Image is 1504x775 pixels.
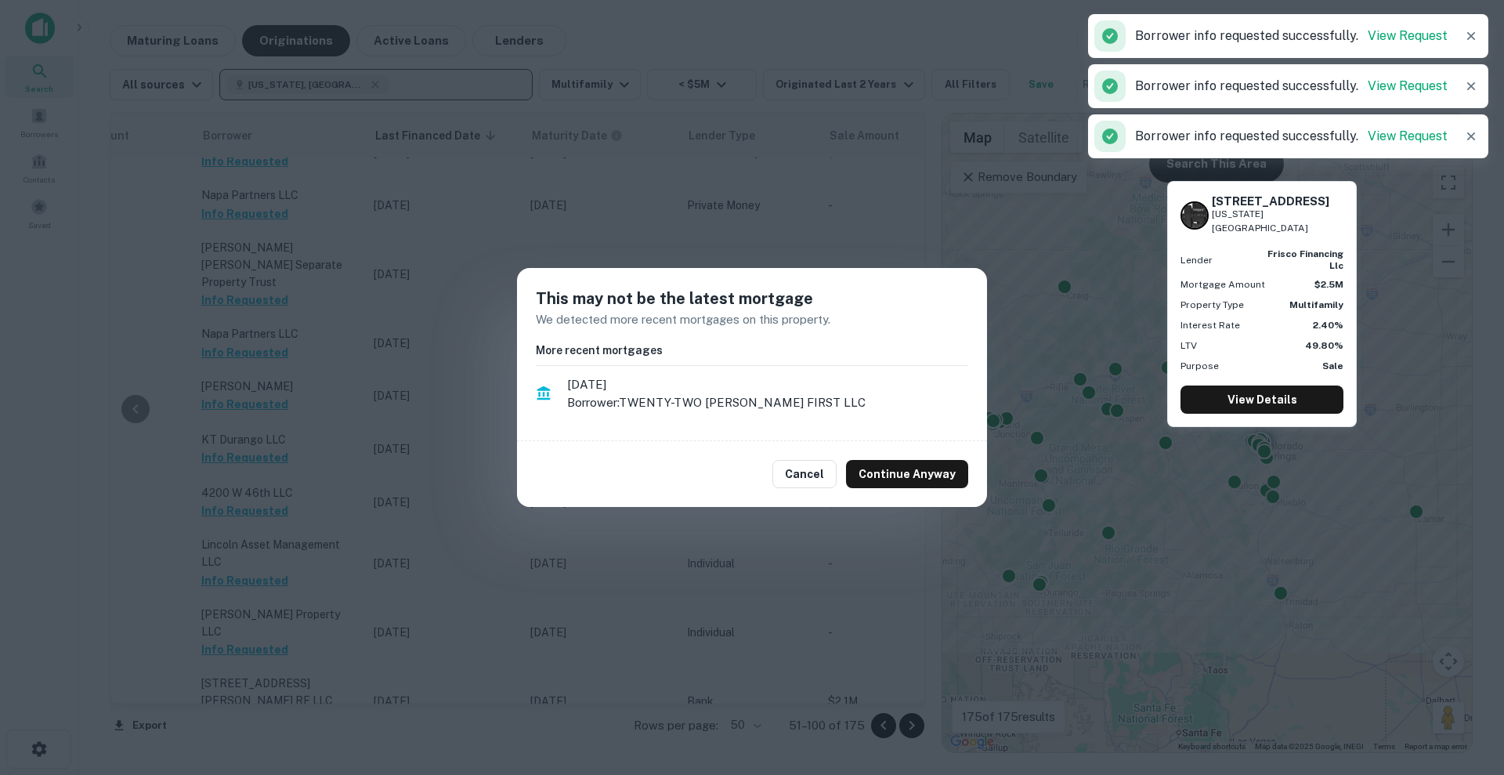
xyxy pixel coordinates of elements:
[1180,298,1244,312] p: Property Type
[1368,78,1448,93] a: View Request
[1267,248,1343,270] strong: frisco financing llc
[567,393,968,412] p: Borrower: TWENTY-TWO [PERSON_NAME] FIRST LLC
[1368,28,1448,43] a: View Request
[1313,320,1343,331] strong: 2.40%
[567,375,968,394] span: [DATE]
[1180,277,1265,292] p: Mortgage Amount
[772,460,837,488] button: Cancel
[1368,129,1448,143] a: View Request
[1180,359,1219,373] p: Purpose
[1289,299,1343,310] strong: Multifamily
[1180,386,1343,414] a: View Details
[536,287,968,310] h5: This may not be the latest mortgage
[1135,127,1448,146] p: Borrower info requested successfully.
[846,460,968,488] button: Continue Anyway
[1135,77,1448,96] p: Borrower info requested successfully.
[536,310,968,329] p: We detected more recent mortgages on this property.
[1305,340,1343,351] strong: 49.80%
[1135,27,1448,45] p: Borrower info requested successfully.
[1180,253,1213,267] p: Lender
[1314,279,1343,290] strong: $2.5M
[1180,339,1197,353] p: LTV
[1322,360,1343,371] strong: Sale
[536,342,968,359] h6: More recent mortgages
[1426,650,1504,725] iframe: Chat Widget
[1180,318,1240,332] p: Interest Rate
[1212,194,1343,208] h6: [STREET_ADDRESS]
[1212,207,1343,237] p: [US_STATE][GEOGRAPHIC_DATA]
